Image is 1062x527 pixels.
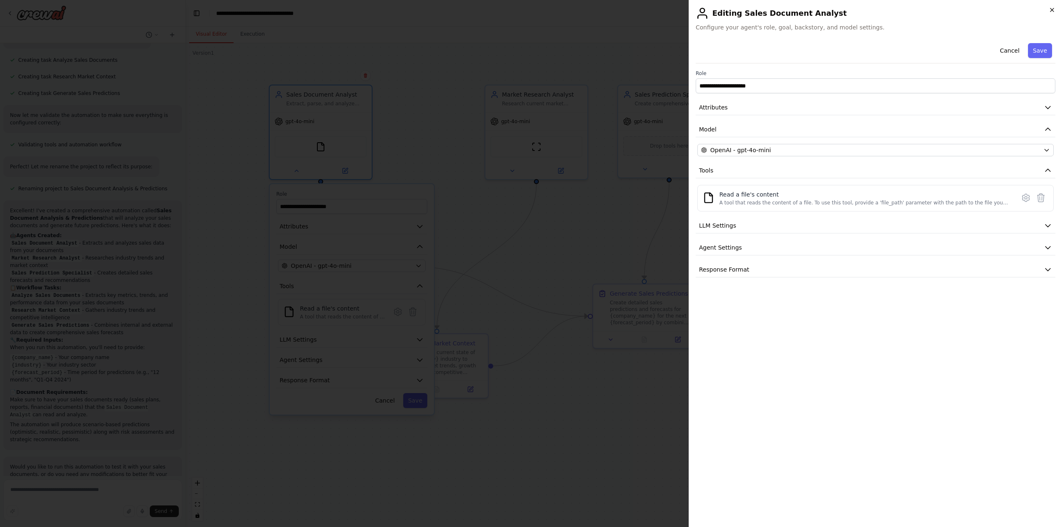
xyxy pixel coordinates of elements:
div: A tool that reads the content of a file. To use this tool, provide a 'file_path' parameter with t... [719,199,1010,206]
span: OpenAI - gpt-4o-mini [710,146,771,154]
button: Agent Settings [696,240,1055,255]
button: LLM Settings [696,218,1055,233]
span: Response Format [699,265,749,274]
div: Read a file's content [719,190,1010,199]
button: Tools [696,163,1055,178]
label: Role [696,70,1055,77]
span: Configure your agent's role, goal, backstory, and model settings. [696,23,1055,32]
span: Agent Settings [699,243,742,252]
button: Model [696,122,1055,137]
span: Model [699,125,716,134]
h2: Editing Sales Document Analyst [696,7,1055,20]
button: Attributes [696,100,1055,115]
button: Configure tool [1018,190,1033,205]
button: Cancel [995,43,1024,58]
button: Response Format [696,262,1055,277]
span: LLM Settings [699,221,736,230]
button: Save [1028,43,1052,58]
button: OpenAI - gpt-4o-mini [697,144,1054,156]
button: Delete tool [1033,190,1048,205]
span: Tools [699,166,714,175]
img: FileReadTool [703,192,714,204]
span: Attributes [699,103,728,112]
